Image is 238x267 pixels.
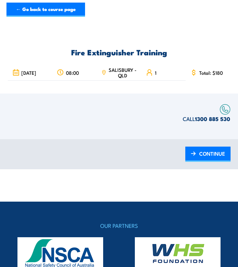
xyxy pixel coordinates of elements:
[21,70,36,75] span: [DATE]
[155,70,157,75] span: 1
[183,115,230,123] span: CALL
[199,70,223,75] span: Total: $180
[108,67,136,78] span: SALISBURY - QLD
[195,115,230,123] a: 1300 885 530
[6,3,85,17] a: ← Go back to course page
[199,148,225,160] span: CONTINUE
[185,147,231,162] a: CONTINUE
[8,221,230,230] h4: OUR PARTNERS
[66,70,79,75] span: 08:00
[8,49,230,55] h2: Fire Extinguisher Training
